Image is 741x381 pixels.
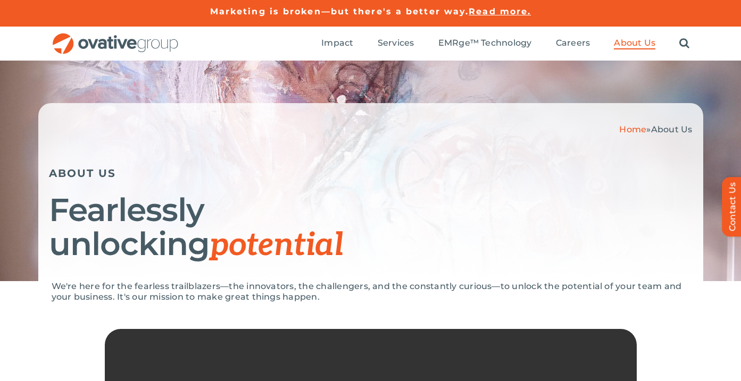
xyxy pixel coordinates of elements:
span: EMRge™ Technology [438,38,532,48]
h1: Fearlessly unlocking [49,193,693,263]
a: Read more. [469,6,531,16]
a: Search [679,38,689,49]
p: We're here for the fearless trailblazers—the innovators, the challengers, and the constantly curi... [52,281,690,302]
h5: ABOUT US [49,167,693,180]
a: Home [619,124,646,134]
span: Impact [321,38,353,48]
span: About Us [614,38,655,48]
nav: Menu [321,27,689,61]
a: About Us [614,38,655,49]
span: Careers [556,38,590,48]
span: » [619,124,692,134]
a: OG_Full_horizontal_RGB [52,32,179,42]
a: Services [378,38,414,49]
a: Marketing is broken—but there's a better way. [210,6,469,16]
span: potential [210,226,343,265]
a: EMRge™ Technology [438,38,532,49]
span: About Us [651,124,693,134]
a: Impact [321,38,353,49]
span: Services [378,38,414,48]
a: Careers [556,38,590,49]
